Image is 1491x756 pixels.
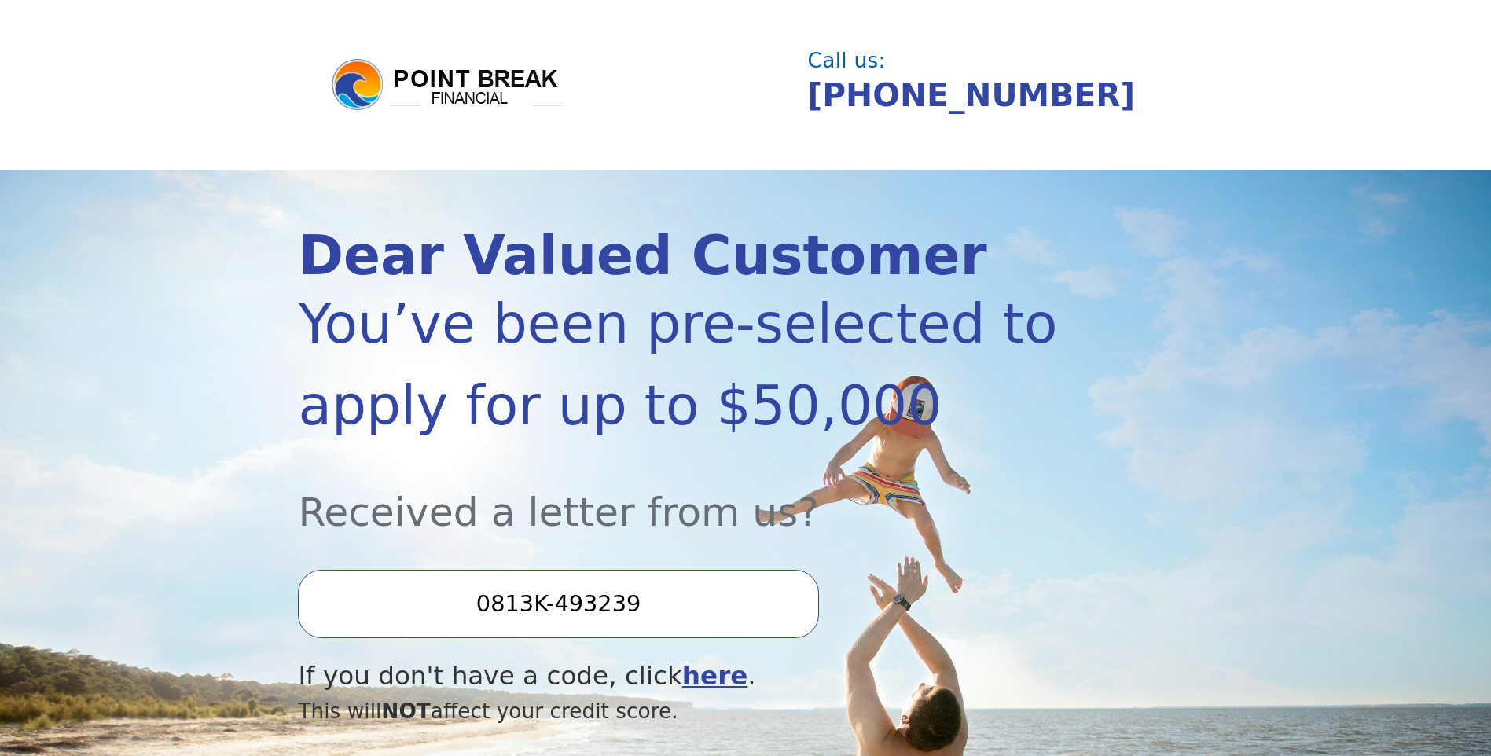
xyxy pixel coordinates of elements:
[808,76,1136,114] a: [PHONE_NUMBER]
[298,446,1058,541] div: Received a letter from us?
[329,57,565,113] img: logo.png
[381,699,431,723] span: NOT
[298,229,1058,283] div: Dear Valued Customer
[298,570,818,637] input: Enter your Offer Code:
[298,283,1058,446] div: You’ve been pre-selected to apply for up to $50,000
[298,695,1058,727] div: This will affect your credit score.
[682,661,748,691] a: here
[808,50,1181,71] div: Call us:
[298,657,1058,695] div: If you don't have a code, click .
